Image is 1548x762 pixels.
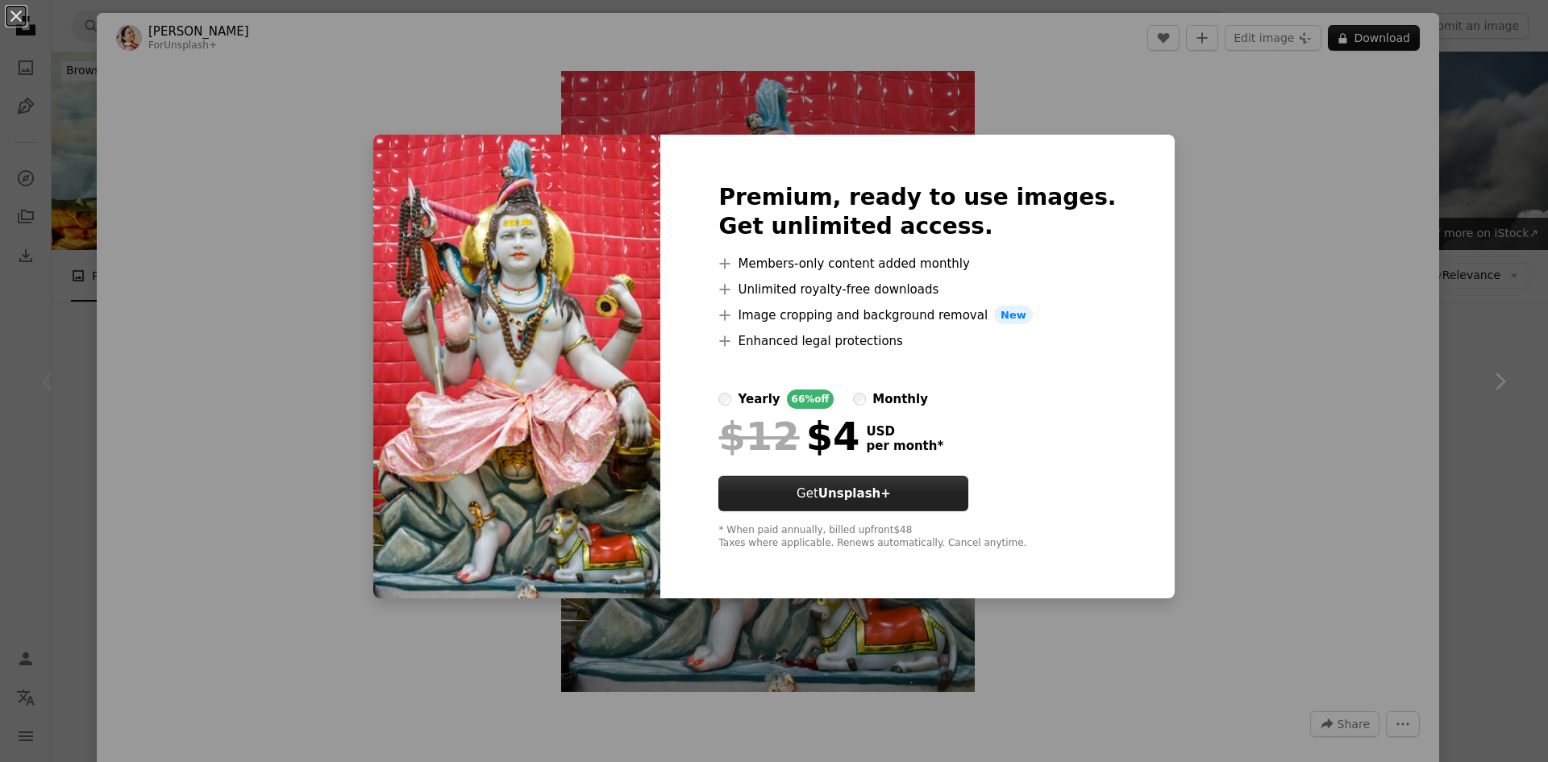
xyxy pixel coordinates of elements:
[718,280,1116,299] li: Unlimited royalty-free downloads
[818,486,891,501] strong: Unsplash+
[718,415,799,457] span: $12
[994,306,1033,325] span: New
[866,439,943,453] span: per month *
[787,389,834,409] div: 66% off
[373,135,660,599] img: premium_photo-1675578731550-ed88b5c76992
[718,306,1116,325] li: Image cropping and background removal
[872,389,928,409] div: monthly
[738,389,780,409] div: yearly
[718,254,1116,273] li: Members-only content added monthly
[853,393,866,406] input: monthly
[718,415,859,457] div: $4
[718,331,1116,351] li: Enhanced legal protections
[718,524,1116,550] div: * When paid annually, billed upfront $48 Taxes where applicable. Renews automatically. Cancel any...
[718,183,1116,241] h2: Premium, ready to use images. Get unlimited access.
[718,393,731,406] input: yearly66%off
[718,476,968,511] button: GetUnsplash+
[866,424,943,439] span: USD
